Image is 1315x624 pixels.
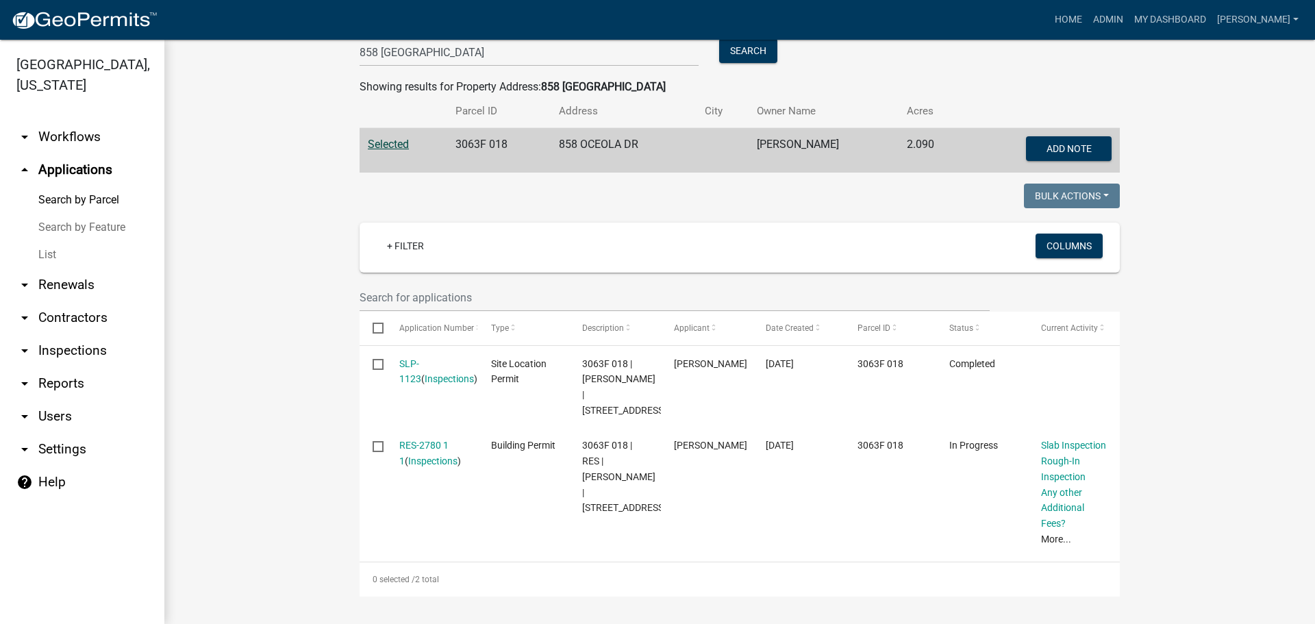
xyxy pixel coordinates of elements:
[899,128,965,173] td: 2.090
[491,323,509,333] span: Type
[1041,323,1098,333] span: Current Activity
[753,312,844,345] datatable-header-cell: Date Created
[551,128,697,173] td: 858 OCEOLA DR
[373,575,415,584] span: 0 selected /
[399,356,465,388] div: ( )
[949,440,998,451] span: In Progress
[408,455,458,466] a: Inspections
[936,312,1028,345] datatable-header-cell: Status
[1212,7,1304,33] a: [PERSON_NAME]
[16,441,33,458] i: arrow_drop_down
[766,358,794,369] span: 10/21/2024
[1024,184,1120,208] button: Bulk Actions
[1041,455,1086,482] a: Rough-In Inspection
[16,474,33,490] i: help
[1046,143,1091,154] span: Add Note
[360,284,990,312] input: Search for applications
[360,562,1120,597] div: 2 total
[569,312,661,345] datatable-header-cell: Description
[766,323,814,333] span: Date Created
[399,358,421,385] a: SLP-1123
[477,312,569,345] datatable-header-cell: Type
[386,312,477,345] datatable-header-cell: Application Number
[447,128,551,173] td: 3063F 018
[857,358,903,369] span: 3063F 018
[674,323,710,333] span: Applicant
[1129,7,1212,33] a: My Dashboard
[844,312,936,345] datatable-header-cell: Parcel ID
[674,440,747,451] span: RON OBRIEN
[899,95,965,127] th: Acres
[766,440,794,451] span: 10/21/2024
[491,358,547,385] span: Site Location Permit
[1041,487,1084,529] a: Any other Additional Fees?
[949,323,973,333] span: Status
[16,129,33,145] i: arrow_drop_down
[582,323,624,333] span: Description
[1026,136,1112,161] button: Add Note
[674,358,747,369] span: RON OBRIEN
[551,95,697,127] th: Address
[949,358,995,369] span: Completed
[541,80,666,93] strong: 858 [GEOGRAPHIC_DATA]
[719,38,777,63] button: Search
[697,95,749,127] th: City
[16,310,33,326] i: arrow_drop_down
[661,312,753,345] datatable-header-cell: Applicant
[749,128,899,173] td: [PERSON_NAME]
[1049,7,1088,33] a: Home
[1036,234,1103,258] button: Columns
[1041,440,1106,451] a: Slab Inspection
[749,95,899,127] th: Owner Name
[16,162,33,178] i: arrow_drop_up
[368,138,409,151] a: Selected
[399,438,465,469] div: ( )
[447,95,551,127] th: Parcel ID
[857,323,890,333] span: Parcel ID
[491,440,555,451] span: Building Permit
[582,440,666,513] span: 3063F 018 | RES | GARY GORDON | 858 OCEOLA DR
[425,373,474,384] a: Inspections
[399,440,449,466] a: RES-2780 1 1
[16,277,33,293] i: arrow_drop_down
[582,358,666,416] span: 3063F 018 | GARY GORDON | 858 OCEOLA DR
[857,440,903,451] span: 3063F 018
[16,342,33,359] i: arrow_drop_down
[360,79,1120,95] div: Showing results for Property Address:
[1041,534,1071,545] a: More...
[16,408,33,425] i: arrow_drop_down
[376,234,435,258] a: + Filter
[16,375,33,392] i: arrow_drop_down
[360,312,386,345] datatable-header-cell: Select
[1028,312,1120,345] datatable-header-cell: Current Activity
[1088,7,1129,33] a: Admin
[399,323,474,333] span: Application Number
